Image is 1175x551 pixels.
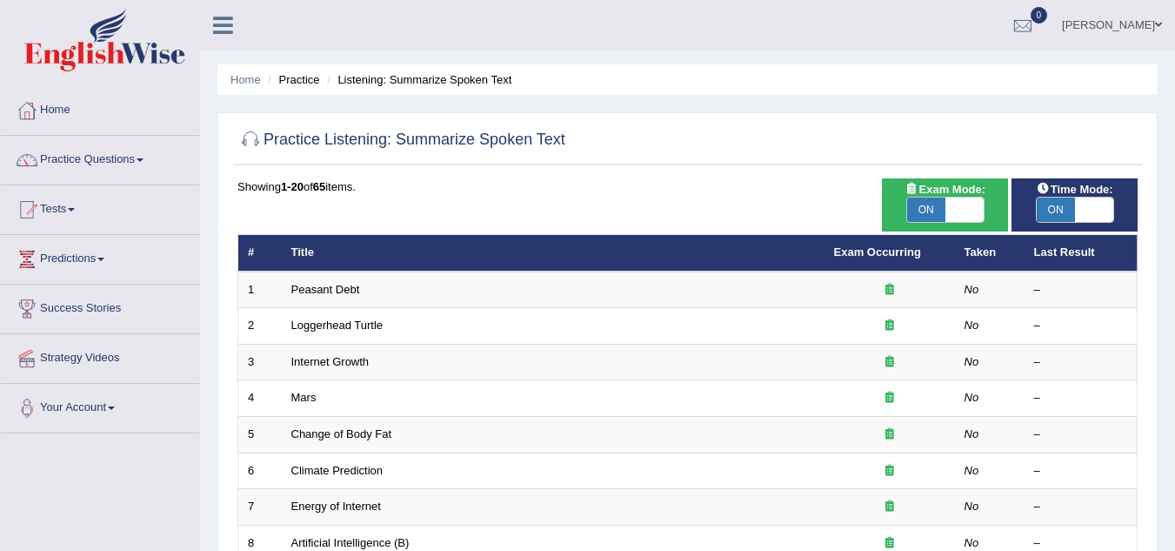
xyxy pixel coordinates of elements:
td: 7 [238,489,282,526]
div: Exam occurring question [834,463,945,480]
div: Exam occurring question [834,390,945,407]
div: – [1034,354,1128,371]
em: No [965,319,979,332]
span: 0 [1031,7,1048,24]
em: No [965,536,979,549]
th: # [238,235,282,272]
a: Strategy Videos [1,334,199,378]
a: Artificial Intelligence (B) [291,536,410,549]
td: 5 [238,417,282,454]
td: 4 [238,380,282,417]
em: No [965,391,979,404]
td: 3 [238,344,282,380]
a: Climate Prediction [291,464,384,477]
a: Exam Occurring [834,245,921,259]
div: Show exams occurring in exams [882,178,1008,232]
a: Energy of Internet [291,500,381,513]
td: 1 [238,272,282,308]
div: Exam occurring question [834,354,945,371]
div: Exam occurring question [834,282,945,299]
a: Internet Growth [291,355,370,368]
div: – [1034,282,1128,299]
div: – [1034,463,1128,480]
span: Time Mode: [1030,180,1120,198]
span: Exam Mode: [898,180,991,198]
th: Title [282,235,825,272]
em: No [965,500,979,513]
div: Showing of items. [237,178,1138,195]
a: Peasant Debt [291,283,360,296]
th: Last Result [1025,235,1138,272]
div: – [1034,427,1128,443]
span: ON [1037,198,1075,222]
th: Taken [955,235,1025,272]
em: No [965,355,979,368]
li: Practice [264,71,319,88]
em: No [965,283,979,296]
b: 65 [313,180,325,193]
a: Home [230,73,261,86]
td: 6 [238,453,282,489]
a: Tests [1,185,199,229]
td: 2 [238,308,282,345]
a: Predictions [1,235,199,279]
div: Exam occurring question [834,499,945,515]
b: 1-20 [281,180,304,193]
div: – [1034,390,1128,407]
div: – [1034,499,1128,515]
div: Exam occurring question [834,427,945,443]
a: Practice Questions [1,136,199,179]
div: Exam occurring question [834,318,945,334]
a: Home [1,86,199,130]
a: Loggerhead Turtle [291,319,384,332]
a: Mars [291,391,317,404]
a: Change of Body Fat [291,427,392,440]
em: No [965,427,979,440]
h2: Practice Listening: Summarize Spoken Text [237,127,565,153]
div: – [1034,318,1128,334]
span: ON [907,198,945,222]
a: Your Account [1,384,199,427]
li: Listening: Summarize Spoken Text [323,71,511,88]
em: No [965,464,979,477]
a: Success Stories [1,285,199,328]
